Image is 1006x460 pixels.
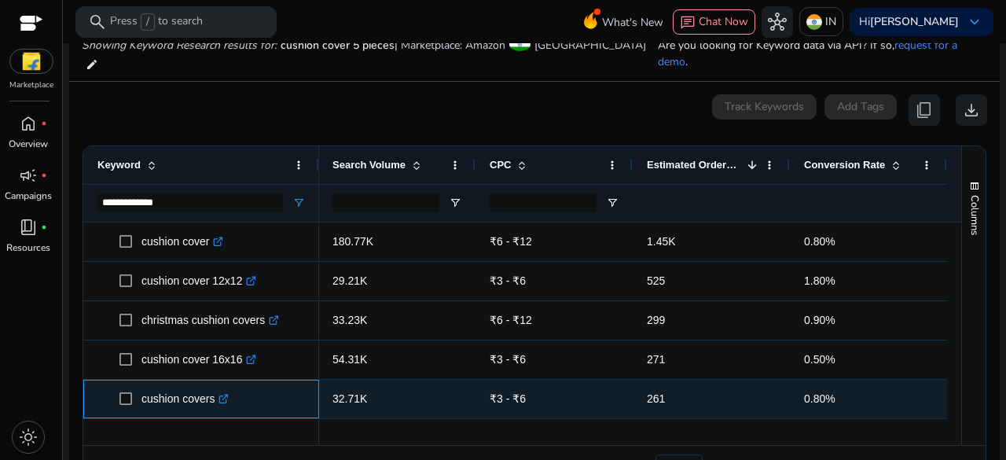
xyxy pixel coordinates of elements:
[606,197,619,209] button: Open Filter Menu
[141,226,223,258] p: cushion cover
[602,9,663,36] span: What's New
[647,235,676,248] span: 1.45K
[804,392,835,405] span: 0.80%
[806,14,822,30] img: in.svg
[332,392,367,405] span: 32.71K
[141,265,256,297] p: cushion cover 12x12
[490,235,532,248] span: ₹6 - ₹12
[9,79,53,91] p: Marketplace
[647,314,665,326] span: 299
[804,314,835,326] span: 0.90%
[332,314,367,326] span: 33.23K
[956,94,987,126] button: download
[88,13,107,31] span: search
[141,304,279,337] p: christmas cushion covers
[10,50,53,73] img: flipkart.svg
[647,274,665,287] span: 525
[41,172,47,178] span: fiber_manual_record
[97,193,283,212] input: Keyword Filter Input
[332,274,367,287] span: 29.21K
[6,241,50,255] p: Resources
[804,274,835,287] span: 1.80%
[673,9,755,35] button: chatChat Now
[292,197,305,209] button: Open Filter Menu
[647,159,741,171] span: Estimated Orders/Month
[332,159,406,171] span: Search Volume
[804,159,885,171] span: Conversion Rate
[768,13,787,31] span: hub
[449,197,461,209] button: Open Filter Menu
[962,101,981,120] span: download
[825,8,836,35] p: IN
[9,137,48,151] p: Overview
[870,14,959,29] b: [PERSON_NAME]
[965,13,984,31] span: keyboard_arrow_down
[19,218,38,237] span: book_4
[699,14,748,29] span: Chat Now
[647,353,665,366] span: 271
[490,392,526,405] span: ₹3 - ₹6
[97,159,141,171] span: Keyword
[859,17,959,28] p: Hi
[332,235,373,248] span: 180.77K
[5,189,52,203] p: Campaigns
[680,15,696,31] span: chat
[141,13,155,31] span: /
[967,195,982,235] span: Columns
[804,353,835,366] span: 0.50%
[490,274,526,287] span: ₹3 - ₹6
[490,314,532,326] span: ₹6 - ₹12
[332,193,439,212] input: Search Volume Filter Input
[19,114,38,133] span: home
[658,37,987,70] p: Are you looking for Keyword data via API? If so, .
[19,428,38,447] span: light_mode
[762,6,793,38] button: hub
[647,392,665,405] span: 261
[19,166,38,185] span: campaign
[490,193,597,212] input: CPC Filter Input
[41,120,47,127] span: fiber_manual_record
[332,353,367,366] span: 54.31K
[110,13,203,31] p: Press to search
[141,344,256,376] p: cushion cover 16x16
[86,55,98,74] mat-icon: edit
[804,235,835,248] span: 0.80%
[490,159,511,171] span: CPC
[41,224,47,230] span: fiber_manual_record
[141,383,229,415] p: cushion covers
[141,422,301,454] p: cushion covers 16x16 set of 5
[490,353,526,366] span: ₹3 - ₹6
